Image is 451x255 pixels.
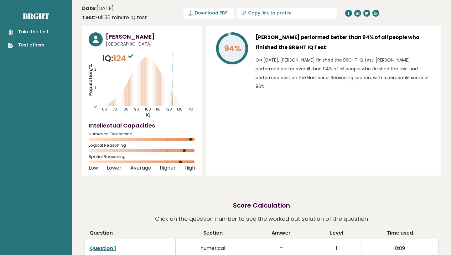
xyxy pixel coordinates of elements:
[130,167,151,169] span: Average
[184,8,234,19] a: Download PDF
[145,107,151,112] tspan: 100
[8,42,49,48] a: Test others
[82,5,96,12] b: Date:
[187,107,193,112] tspan: 140
[102,107,107,112] tspan: 60
[106,41,195,47] span: [GEOGRAPHIC_DATA]
[184,167,195,169] span: High
[94,67,96,72] tspan: 2
[176,229,250,239] th: Section
[123,107,128,112] tspan: 80
[82,5,114,12] time: [DATE]
[361,229,438,239] th: Time used
[156,107,161,112] tspan: 110
[312,229,361,239] th: Level
[195,10,227,16] span: Download PDF
[107,167,122,169] span: Lower
[82,14,95,21] b: Test:
[134,107,139,112] tspan: 90
[113,107,117,112] tspan: 70
[89,167,98,169] span: Low
[90,245,116,252] a: Question 1
[166,107,172,112] tspan: 120
[155,213,368,225] p: Click on the question number to see the worked out solution of the question
[224,43,241,54] tspan: 94%
[94,104,97,109] tspan: 0
[89,155,195,158] span: Spatial Reasoning
[177,107,183,112] tspan: 130
[250,229,312,239] th: Answer
[233,201,290,210] h2: Score Calculation
[87,64,94,96] tspan: Population/%
[89,133,195,135] span: Numerical Reasoning
[89,144,195,147] span: Logical Reasoning
[23,11,49,21] a: Brght
[102,52,135,65] p: IQ:
[113,52,135,64] span: 124
[89,121,195,130] h4: Intellectual Capacities
[256,56,434,91] p: On [DATE], [PERSON_NAME] finished the BRGHT IQ test. [PERSON_NAME] performed better overall than ...
[8,29,49,35] a: Take the test
[255,245,307,251] h3: +
[106,32,195,41] h3: [PERSON_NAME]
[256,32,434,52] h3: [PERSON_NAME] performed better than 94% of all people who finished the BRGHT IQ Test
[160,167,176,169] span: Higher
[95,85,96,90] tspan: 1
[85,229,176,239] th: Question
[146,112,151,118] tspan: IQ
[82,14,147,21] div: Full 30 minute IQ test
